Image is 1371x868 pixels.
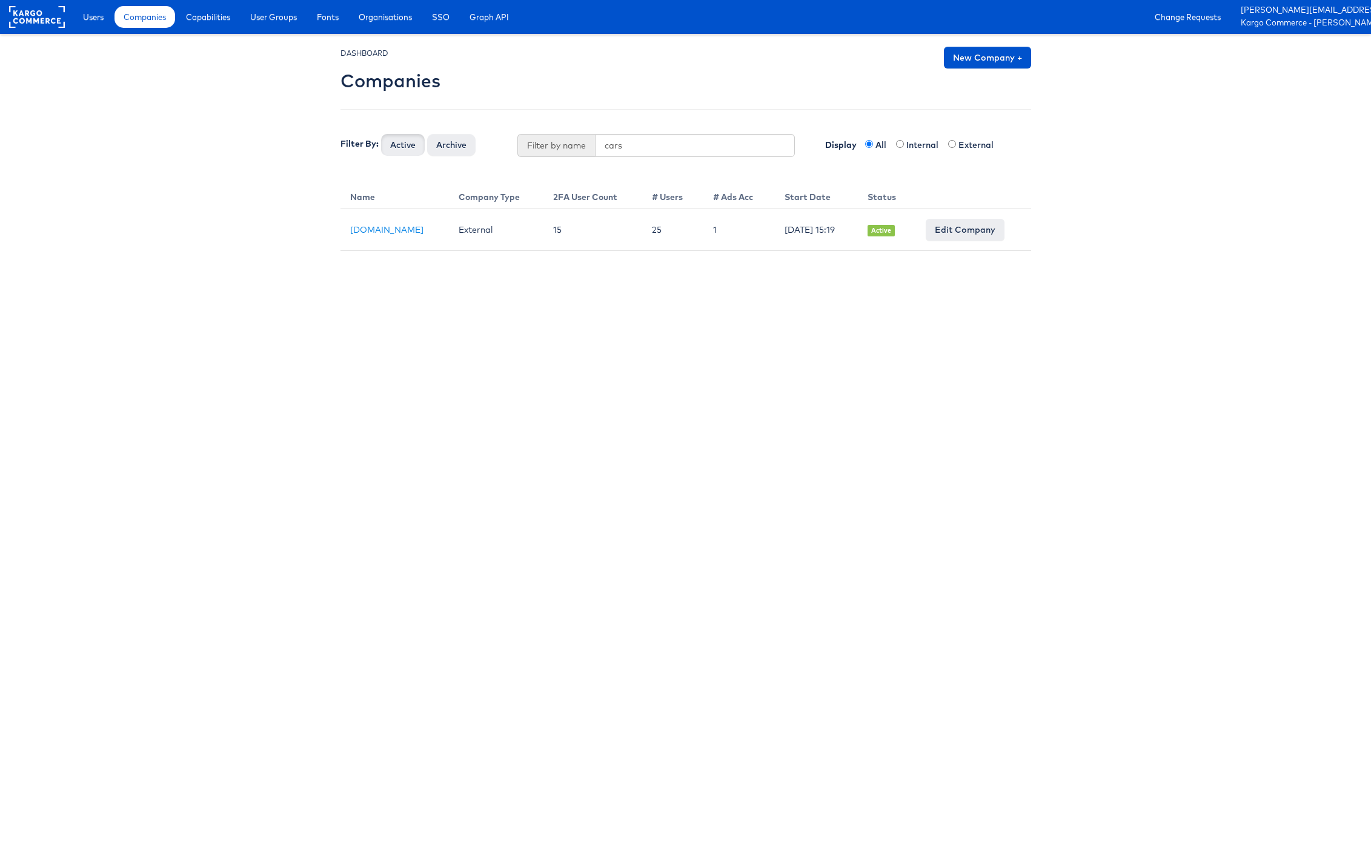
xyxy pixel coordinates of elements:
[775,181,858,209] th: Start Date
[460,6,518,28] a: Graph API
[241,6,306,28] a: User Groups
[308,6,348,28] a: Fonts
[449,181,544,209] th: Company Type
[186,11,230,23] span: Capabilities
[875,139,894,151] label: All
[340,71,440,91] h2: Companies
[250,11,297,23] span: User Groups
[1241,17,1362,30] a: Kargo Commerce - [PERSON_NAME]
[775,209,858,251] td: [DATE] 15:19
[642,181,703,209] th: # Users
[703,181,775,209] th: # Ads Acc
[124,11,166,23] span: Companies
[359,11,412,23] span: Organisations
[642,209,703,251] td: 25
[906,139,946,151] label: Internal
[317,11,339,23] span: Fonts
[340,138,379,150] label: Filter By:
[423,6,459,28] a: SSO
[543,209,642,251] td: 15
[1146,6,1230,28] a: Change Requests
[944,47,1031,68] a: New Company +
[926,219,1004,241] a: Edit Company
[115,6,175,28] a: Companies
[83,11,104,23] span: Users
[868,225,895,236] span: Active
[350,6,421,28] a: Organisations
[340,48,388,58] small: DASHBOARD
[177,6,239,28] a: Capabilities
[958,139,1001,151] label: External
[703,209,775,251] td: 1
[449,209,544,251] td: External
[74,6,113,28] a: Users
[1241,4,1362,17] a: [PERSON_NAME][EMAIL_ADDRESS][PERSON_NAME][DOMAIN_NAME]
[427,134,476,156] button: Archive
[340,181,449,209] th: Name
[381,134,425,156] button: Active
[858,181,917,209] th: Status
[813,134,863,151] label: Display
[432,11,450,23] span: SSO
[350,224,423,235] a: [DOMAIN_NAME]
[517,134,595,157] span: Filter by name
[470,11,509,23] span: Graph API
[543,181,642,209] th: 2FA User Count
